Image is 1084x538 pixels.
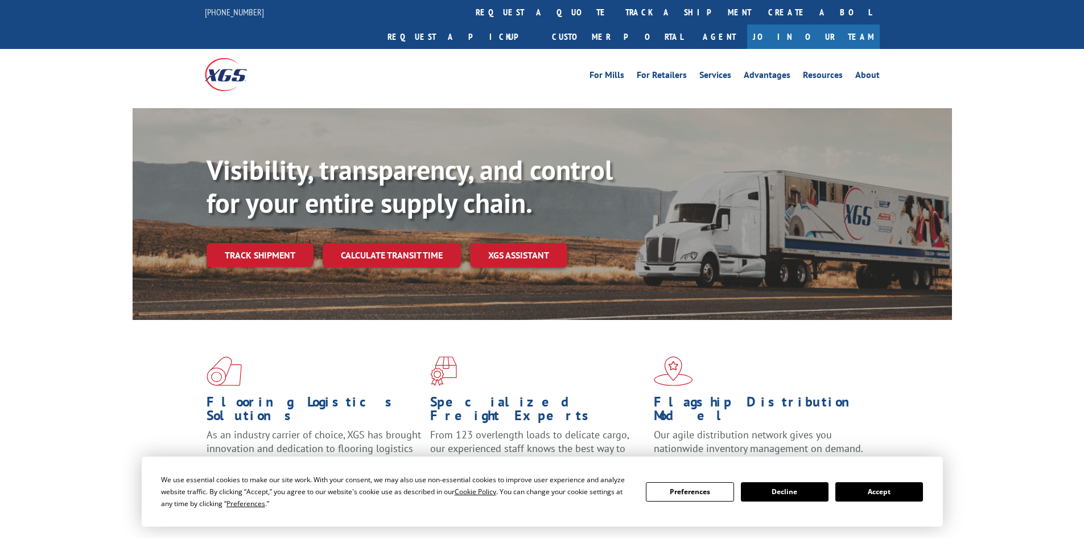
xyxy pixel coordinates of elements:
b: Visibility, transparency, and control for your entire supply chain. [207,152,613,220]
div: We use essential cookies to make our site work. With your consent, we may also use non-essential ... [161,474,632,510]
h1: Flooring Logistics Solutions [207,395,422,428]
img: xgs-icon-total-supply-chain-intelligence-red [207,356,242,386]
a: Services [699,71,731,83]
a: About [855,71,880,83]
a: Track shipment [207,243,314,267]
a: Join Our Team [747,24,880,49]
span: Our agile distribution network gives you nationwide inventory management on demand. [654,428,863,455]
h1: Specialized Freight Experts [430,395,645,428]
span: Preferences [226,499,265,508]
a: Request a pickup [379,24,543,49]
h1: Flagship Distribution Model [654,395,869,428]
button: Preferences [646,482,733,502]
a: For Mills [590,71,624,83]
a: [PHONE_NUMBER] [205,6,264,18]
p: From 123 overlength loads to delicate cargo, our experienced staff knows the best way to move you... [430,428,645,479]
button: Decline [741,482,829,502]
a: Advantages [744,71,790,83]
img: xgs-icon-focused-on-flooring-red [430,356,457,386]
img: xgs-icon-flagship-distribution-model-red [654,356,693,386]
span: As an industry carrier of choice, XGS has brought innovation and dedication to flooring logistics... [207,428,421,469]
a: Agent [691,24,747,49]
div: Cookie Consent Prompt [142,457,943,527]
span: Cookie Policy [455,487,496,496]
a: XGS ASSISTANT [470,243,567,268]
a: For Retailers [637,71,687,83]
a: Resources [803,71,843,83]
a: Customer Portal [543,24,691,49]
button: Accept [835,482,923,502]
a: Calculate transit time [323,243,461,268]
